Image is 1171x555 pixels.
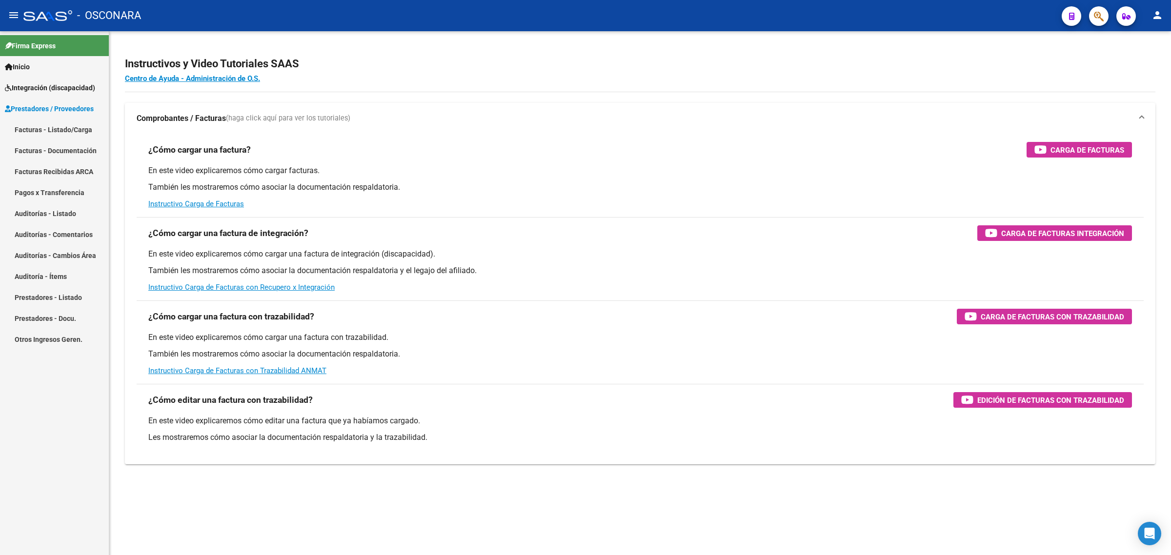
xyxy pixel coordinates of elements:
a: Instructivo Carga de Facturas con Trazabilidad ANMAT [148,366,326,375]
span: (haga click aquí para ver los tutoriales) [226,113,350,124]
p: También les mostraremos cómo asociar la documentación respaldatoria. [148,349,1132,359]
p: En este video explicaremos cómo editar una factura que ya habíamos cargado. [148,416,1132,426]
mat-icon: menu [8,9,20,21]
h3: ¿Cómo cargar una factura de integración? [148,226,308,240]
p: En este video explicaremos cómo cargar una factura con trazabilidad. [148,332,1132,343]
span: Carga de Facturas Integración [1001,227,1124,239]
div: Comprobantes / Facturas(haga click aquí para ver los tutoriales) [125,134,1155,464]
button: Edición de Facturas con Trazabilidad [953,392,1132,408]
p: En este video explicaremos cómo cargar facturas. [148,165,1132,176]
span: Edición de Facturas con Trazabilidad [977,394,1124,406]
p: También les mostraremos cómo asociar la documentación respaldatoria. [148,182,1132,193]
span: Inicio [5,61,30,72]
span: Carga de Facturas [1050,144,1124,156]
span: Prestadores / Proveedores [5,103,94,114]
h3: ¿Cómo cargar una factura con trazabilidad? [148,310,314,323]
span: Integración (discapacidad) [5,82,95,93]
button: Carga de Facturas Integración [977,225,1132,241]
span: Carga de Facturas con Trazabilidad [981,311,1124,323]
mat-expansion-panel-header: Comprobantes / Facturas(haga click aquí para ver los tutoriales) [125,103,1155,134]
div: Open Intercom Messenger [1138,522,1161,545]
p: También les mostraremos cómo asociar la documentación respaldatoria y el legajo del afiliado. [148,265,1132,276]
button: Carga de Facturas con Trazabilidad [957,309,1132,324]
p: Les mostraremos cómo asociar la documentación respaldatoria y la trazabilidad. [148,432,1132,443]
h3: ¿Cómo cargar una factura? [148,143,251,157]
mat-icon: person [1151,9,1163,21]
a: Instructivo Carga de Facturas [148,199,244,208]
strong: Comprobantes / Facturas [137,113,226,124]
a: Instructivo Carga de Facturas con Recupero x Integración [148,283,335,292]
h3: ¿Cómo editar una factura con trazabilidad? [148,393,313,407]
span: Firma Express [5,40,56,51]
span: - OSCONARA [77,5,141,26]
p: En este video explicaremos cómo cargar una factura de integración (discapacidad). [148,249,1132,259]
h2: Instructivos y Video Tutoriales SAAS [125,55,1155,73]
button: Carga de Facturas [1027,142,1132,158]
a: Centro de Ayuda - Administración de O.S. [125,74,260,83]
